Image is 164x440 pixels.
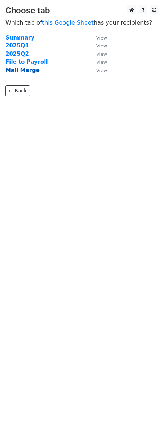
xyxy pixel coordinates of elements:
a: 2025Q2 [5,51,29,57]
small: View [96,51,107,57]
small: View [96,35,107,41]
a: View [89,42,107,49]
small: View [96,59,107,65]
a: File to Payroll [5,59,48,65]
p: Which tab of has your recipients? [5,19,159,26]
iframe: Chat Widget [128,405,164,440]
a: Summary [5,34,34,41]
a: Mail Merge [5,67,40,74]
a: View [89,67,107,74]
a: 2025Q1 [5,42,29,49]
small: View [96,68,107,73]
h3: Choose tab [5,5,159,16]
a: View [89,34,107,41]
a: View [89,59,107,65]
a: View [89,51,107,57]
a: ← Back [5,85,30,96]
a: this Google Sheet [42,19,94,26]
small: View [96,43,107,49]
